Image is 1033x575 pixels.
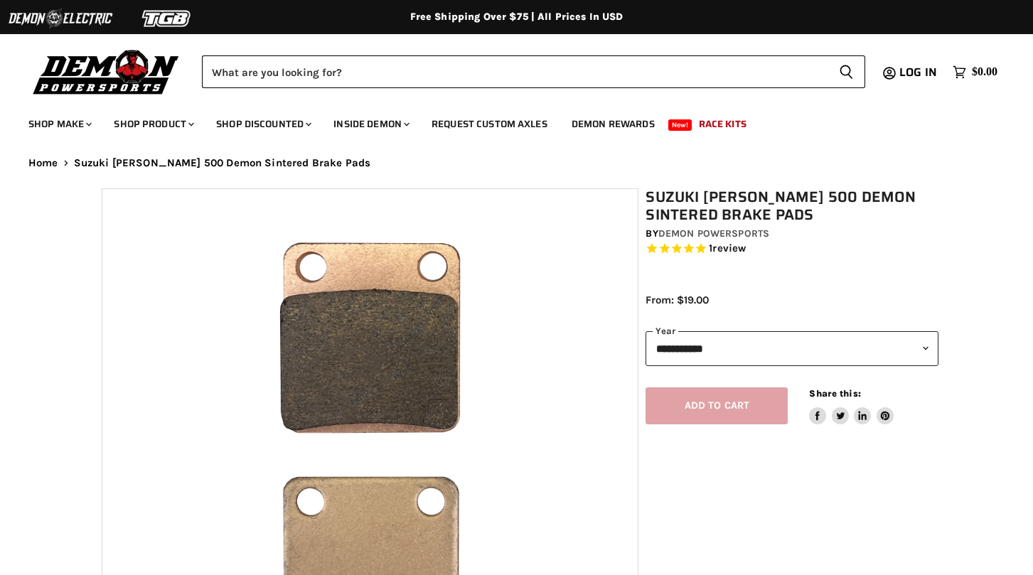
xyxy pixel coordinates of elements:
span: Rated 5.0 out of 5 stars 1 reviews [646,242,938,257]
div: by [646,226,938,242]
a: Demon Powersports [658,227,769,240]
a: Shop Make [18,109,100,139]
a: Home [28,157,58,169]
img: Demon Electric Logo 2 [7,5,114,32]
a: Shop Discounted [205,109,320,139]
span: $0.00 [972,65,997,79]
button: Search [828,55,865,88]
a: $0.00 [946,62,1005,82]
ul: Main menu [18,104,994,139]
a: Inside Demon [323,109,418,139]
aside: Share this: [809,387,894,425]
a: Request Custom Axles [421,109,558,139]
span: Share this: [809,388,860,399]
span: review [712,242,746,255]
img: TGB Logo 2 [114,5,220,32]
h1: Suzuki [PERSON_NAME] 500 Demon Sintered Brake Pads [646,188,938,224]
span: Log in [899,63,937,81]
select: year [646,331,938,366]
form: Product [202,55,865,88]
span: New! [668,119,692,131]
a: Race Kits [688,109,757,139]
span: Suzuki [PERSON_NAME] 500 Demon Sintered Brake Pads [74,157,371,169]
span: From: $19.00 [646,294,709,306]
img: Demon Powersports [28,46,184,97]
span: 1 reviews [709,242,746,255]
a: Shop Product [103,109,203,139]
a: Demon Rewards [561,109,665,139]
input: Search [202,55,828,88]
a: Log in [893,66,946,79]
